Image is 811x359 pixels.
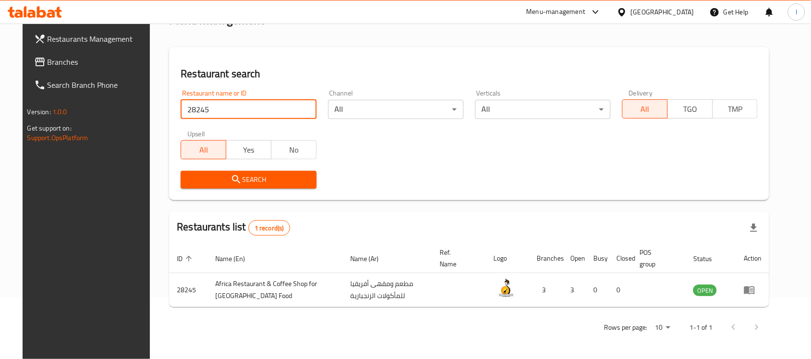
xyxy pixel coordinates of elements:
button: TMP [713,99,758,119]
td: 0 [609,273,632,307]
div: Rows per page: [651,321,674,335]
span: ID [177,253,195,264]
td: Africa Restaurant & Coffee Shop for [GEOGRAPHIC_DATA] Food [208,273,343,307]
label: Upsell [187,131,205,137]
span: TMP [717,102,754,116]
span: OPEN [693,285,717,296]
span: Search Branch Phone [48,79,150,91]
input: Search for restaurant name or ID.. [181,100,316,119]
th: Action [736,244,769,273]
span: Get support on: [27,122,72,134]
span: Search [188,174,308,186]
button: All [622,99,668,119]
th: Closed [609,244,632,273]
div: [GEOGRAPHIC_DATA] [631,7,694,17]
div: All [475,100,611,119]
span: Restaurants Management [48,33,150,45]
img: Africa Restaurant & Coffee Shop for Zanzibar Food [494,276,518,300]
th: Open [563,244,586,273]
span: Version: [27,106,51,118]
div: All [328,100,464,119]
p: 1-1 of 1 [689,322,713,334]
span: Status [693,253,725,264]
span: TGO [672,102,709,116]
td: 28245 [169,273,208,307]
td: 0 [586,273,609,307]
h2: Restaurants list [177,220,290,236]
span: Branches [48,56,150,68]
h2: Restaurant search [181,67,758,81]
button: All [181,140,226,159]
td: 3 [563,273,586,307]
span: 1 record(s) [249,224,290,233]
span: Name (Ar) [350,253,391,264]
a: Restaurants Management [26,27,158,50]
span: Yes [230,143,268,157]
td: 3 [529,273,563,307]
button: Search [181,171,316,189]
button: Yes [226,140,271,159]
span: Name (En) [215,253,258,264]
th: Logo [486,244,529,273]
table: enhanced table [169,244,769,307]
span: All [185,143,222,157]
button: TGO [667,99,713,119]
a: Support.OpsPlatform [27,132,88,144]
p: Rows per page: [604,322,647,334]
div: Export file [742,216,765,239]
span: POS group [640,247,675,270]
th: Busy [586,244,609,273]
span: All [627,102,664,116]
span: l [796,7,797,17]
th: Branches [529,244,563,273]
label: Delivery [629,90,653,96]
td: مطعم ومقهى أفريقيا للمأكولات الزنجبارية [343,273,432,307]
div: Menu [744,284,762,296]
span: Ref. Name [440,247,475,270]
span: 1.0.0 [52,106,67,118]
a: Branches [26,50,158,73]
span: No [275,143,313,157]
h2: Menu management [169,12,264,28]
a: Search Branch Phone [26,73,158,96]
button: No [271,140,317,159]
div: Total records count [248,220,290,236]
div: Menu-management [527,6,586,18]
